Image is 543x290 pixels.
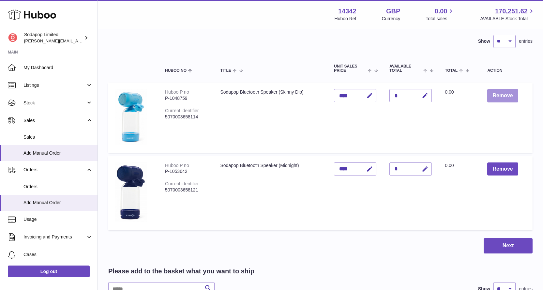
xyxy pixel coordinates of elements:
span: My Dashboard [23,65,93,71]
span: Cases [23,252,93,258]
div: Current identifier [165,181,199,186]
span: Total sales [426,16,455,22]
span: Stock [23,100,86,106]
span: Usage [23,216,93,222]
span: 0.00 [445,163,454,168]
span: Add Manual Order [23,150,93,156]
h2: Please add to the basket what you want to ship [108,267,254,276]
span: Title [220,69,231,73]
a: 0.00 Total sales [426,7,455,22]
strong: 14342 [338,7,356,16]
span: AVAILABLE Total [389,64,422,73]
div: Huboo Ref [335,16,356,22]
div: Sodapop Limited [24,32,83,44]
div: P-1053642 [165,168,207,175]
span: Unit Sales Price [334,64,366,73]
div: Current identifier [165,108,199,113]
button: Remove [487,162,518,176]
span: Listings [23,82,86,88]
a: 170,251.62 AVAILABLE Stock Total [480,7,535,22]
span: Sales [23,117,86,124]
div: Currency [382,16,400,22]
div: P-1048759 [165,95,207,101]
img: david@sodapop-audio.co.uk [8,33,18,43]
div: 5070003658121 [165,187,207,193]
span: Invoicing and Payments [23,234,86,240]
div: Huboo P no [165,163,189,168]
div: 5070003658114 [165,114,207,120]
label: Show [478,38,490,44]
span: Orders [23,167,86,173]
img: Sodapop Bluetooth Speaker (Skinny Dip) [115,89,147,145]
span: 0.00 [445,89,454,95]
img: Sodapop Bluetooth Speaker (Midnight) [115,162,147,222]
a: Log out [8,266,90,277]
strong: GBP [386,7,400,16]
span: entries [519,38,533,44]
span: Huboo no [165,69,187,73]
div: Huboo P no [165,89,189,95]
td: Sodapop Bluetooth Speaker (Midnight) [214,156,327,230]
span: [PERSON_NAME][EMAIL_ADDRESS][DOMAIN_NAME] [24,38,131,43]
button: Remove [487,89,518,102]
span: Total [445,69,458,73]
span: Add Manual Order [23,200,93,206]
span: 170,251.62 [495,7,528,16]
td: Sodapop Bluetooth Speaker (Skinny Dip) [214,83,327,152]
button: Next [484,238,533,253]
span: Orders [23,184,93,190]
span: AVAILABLE Stock Total [480,16,535,22]
div: Action [487,69,526,73]
span: 0.00 [435,7,447,16]
span: Sales [23,134,93,140]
